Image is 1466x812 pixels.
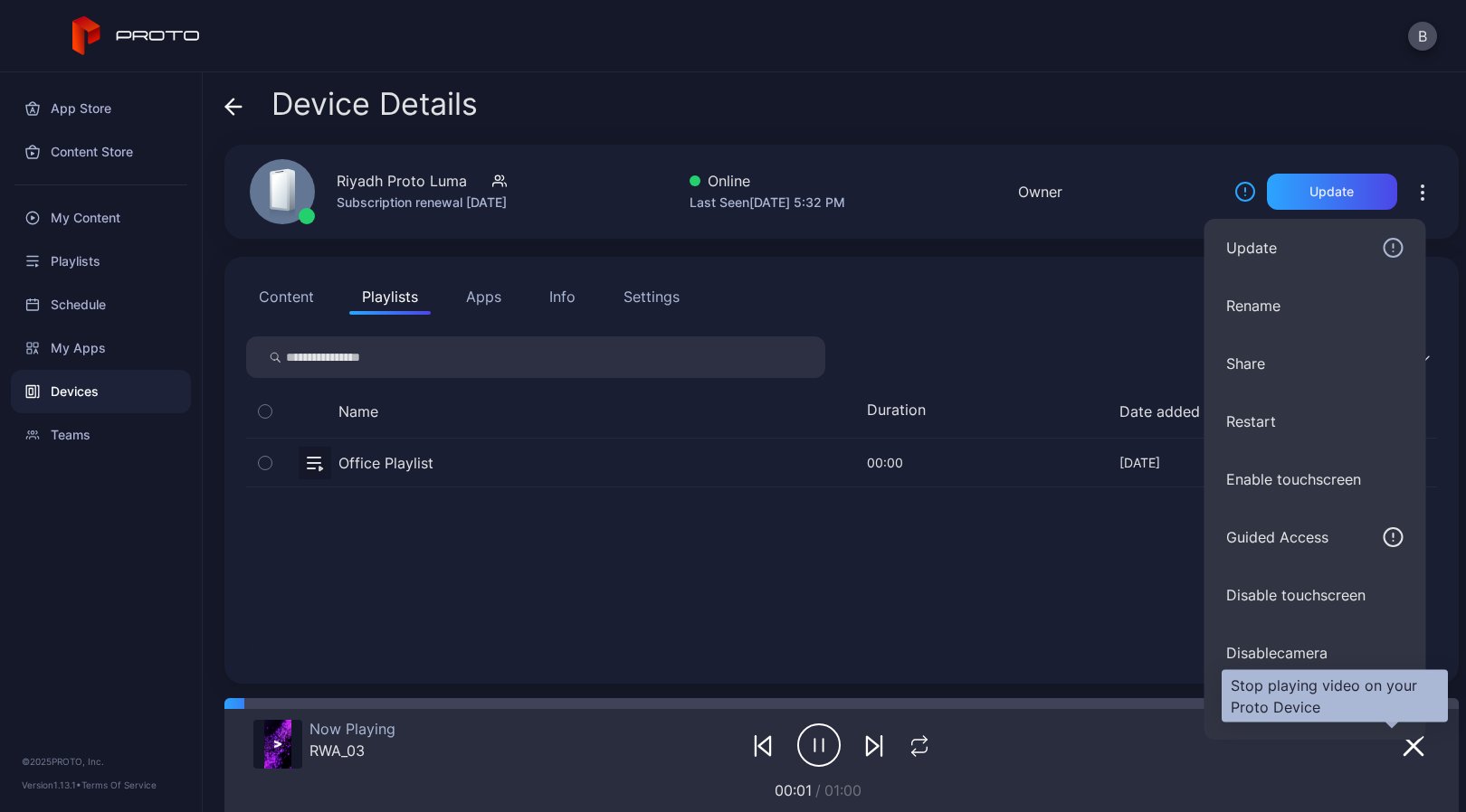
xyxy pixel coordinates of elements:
[309,741,395,760] div: RWA_03
[549,286,576,307] div: Info
[453,279,514,315] button: Apps
[11,87,191,130] a: App Store
[1309,184,1354,199] div: Update
[1408,22,1437,51] button: B
[11,240,191,283] a: Playlists
[11,413,191,457] a: Teams
[309,720,395,738] div: Now Playing
[624,286,680,307] div: Settings
[1204,335,1426,392] button: Share
[1204,508,1426,566] button: Guided Access
[11,196,191,240] a: My Content
[815,781,821,799] span: /
[824,781,862,799] span: 01:00
[22,779,81,790] span: Version 1.13.1 •
[271,87,478,121] span: Device Details
[246,279,327,315] button: Content
[1226,237,1404,259] div: Update
[537,279,588,315] button: Info
[1119,402,1200,420] button: Date added
[1204,682,1426,740] button: Rollback Software
[1231,675,1439,718] div: Stop playing video on your Proto Device
[1204,624,1426,682] button: Disablecamera
[690,170,845,192] div: Online
[11,326,191,370] a: My Apps
[1204,566,1426,624] button: Disable touchscreen
[22,754,180,769] div: © 2025 PROTO, Inc.
[867,401,939,422] div: Duration
[1226,526,1328,548] div: Guided Access
[1204,277,1426,335] button: Rename
[611,279,692,315] button: Settings
[1267,174,1397,210] button: Update
[1204,219,1426,277] button: Update
[1018,181,1062,203] div: Owner
[337,192,507,213] div: Subscription renewal [DATE]
[1204,392,1426,450] button: Restart
[11,370,191,413] a: Devices
[775,781,812,799] span: 00:01
[349,279,431,315] button: Playlists
[337,170,467,192] div: Riyadh Proto Luma
[11,130,191,174] a: Content Store
[690,192,845,213] div: Last Seen [DATE] 5:32 PM
[338,402,378,420] button: Name
[11,283,191,326] a: Schedule
[1204,450,1426,508] button: Enable touchscreen
[81,779,157,790] a: Terms Of Service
